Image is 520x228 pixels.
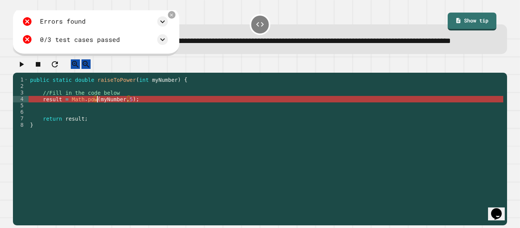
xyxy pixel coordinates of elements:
[13,96,29,102] div: 4
[13,83,29,89] div: 2
[13,77,29,83] div: 1
[40,17,86,26] div: Errors found
[488,198,512,220] iframe: chat widget
[40,35,120,45] div: 0/3 test cases passed
[13,89,29,96] div: 3
[448,13,496,30] a: Show tip
[24,77,28,83] span: Toggle code folding, rows 1 through 8
[13,115,29,122] div: 7
[13,122,29,128] div: 8
[13,102,29,109] div: 5
[13,109,29,115] div: 6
